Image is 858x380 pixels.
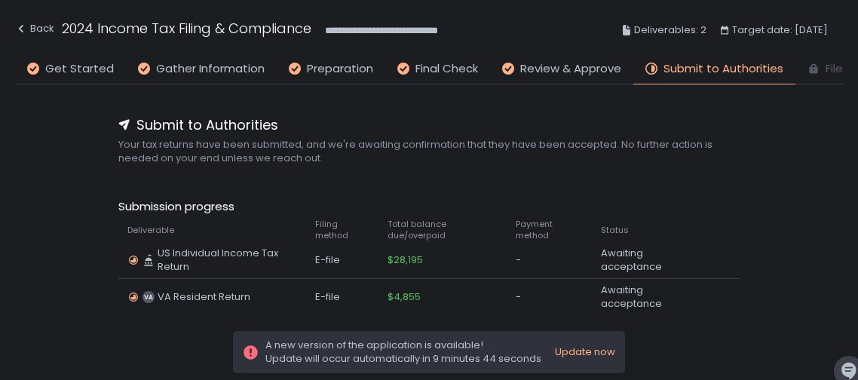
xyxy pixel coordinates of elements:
span: Submission progress [118,198,740,216]
span: Deliverable [127,225,174,236]
div: E-file [315,290,369,304]
span: VA Resident Return [158,290,250,304]
button: Update now [555,345,615,359]
span: - [516,253,521,267]
h1: 2024 Income Tax Filing & Compliance [62,18,311,38]
div: Awaiting acceptance [601,283,700,311]
span: Your tax returns have been submitted, and we're awaiting confirmation that they have been accepte... [118,138,740,165]
span: Status [601,225,629,236]
span: Filed [826,60,850,78]
div: Back [15,20,54,38]
span: - [516,290,521,304]
span: Deliverables: 2 [634,21,706,39]
span: Get Started [45,60,114,78]
text: VA [144,293,153,302]
span: Total balance due/overpaid [388,219,498,241]
span: Filing method [315,219,369,241]
div: Awaiting acceptance [601,247,700,274]
span: A new version of the application is available! Update will occur automatically in 9 minutes 44 se... [265,339,541,366]
span: Submit to Authorities [663,60,783,78]
span: Gather Information [156,60,265,78]
span: $4,855 [388,290,421,304]
span: US Individual Income Tax Return [158,247,296,274]
span: $28,195 [388,253,423,267]
span: Target date: [DATE] [732,21,828,39]
span: Payment method [516,219,583,241]
span: Submit to Authorities [136,115,278,135]
span: Review & Approve [520,60,621,78]
div: E-file [315,253,369,267]
button: Back [15,18,54,43]
span: Preparation [307,60,373,78]
span: Final Check [415,60,478,78]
